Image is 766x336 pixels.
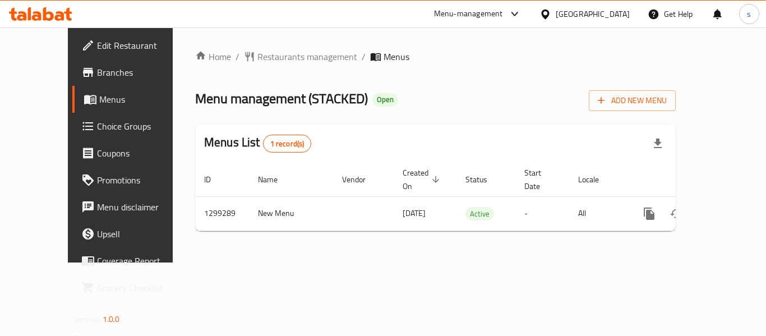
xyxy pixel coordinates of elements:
[72,140,196,167] a: Coupons
[73,312,101,326] span: Version:
[72,220,196,247] a: Upsell
[195,50,676,63] nav: breadcrumb
[204,173,225,186] span: ID
[747,8,751,20] span: s
[589,90,676,111] button: Add New Menu
[195,196,249,231] td: 1299289
[244,50,357,63] a: Restaurants management
[97,66,187,79] span: Branches
[72,167,196,194] a: Promotions
[72,32,196,59] a: Edit Restaurant
[195,50,231,63] a: Home
[524,166,556,193] span: Start Date
[103,312,120,326] span: 1.0.0
[644,130,671,157] div: Export file
[97,200,187,214] span: Menu disclaimer
[663,200,690,227] button: Change Status
[97,227,187,241] span: Upsell
[97,119,187,133] span: Choice Groups
[465,173,502,186] span: Status
[403,166,443,193] span: Created On
[97,254,187,268] span: Coverage Report
[264,139,311,149] span: 1 record(s)
[72,194,196,220] a: Menu disclaimer
[97,146,187,160] span: Coupons
[362,50,366,63] li: /
[97,173,187,187] span: Promotions
[204,134,311,153] h2: Menus List
[72,59,196,86] a: Branches
[465,208,494,220] span: Active
[342,173,380,186] span: Vendor
[72,274,196,301] a: Grocery Checklist
[627,163,753,197] th: Actions
[384,50,409,63] span: Menus
[372,95,398,104] span: Open
[72,113,196,140] a: Choice Groups
[258,173,292,186] span: Name
[195,163,753,231] table: enhanced table
[236,50,239,63] li: /
[372,93,398,107] div: Open
[515,196,569,231] td: -
[99,93,187,106] span: Menus
[598,94,667,108] span: Add New Menu
[403,206,426,220] span: [DATE]
[578,173,613,186] span: Locale
[72,86,196,113] a: Menus
[636,200,663,227] button: more
[195,86,368,111] span: Menu management ( STACKED )
[249,196,333,231] td: New Menu
[97,39,187,52] span: Edit Restaurant
[556,8,630,20] div: [GEOGRAPHIC_DATA]
[97,281,187,294] span: Grocery Checklist
[569,196,627,231] td: All
[434,7,503,21] div: Menu-management
[72,247,196,274] a: Coverage Report
[257,50,357,63] span: Restaurants management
